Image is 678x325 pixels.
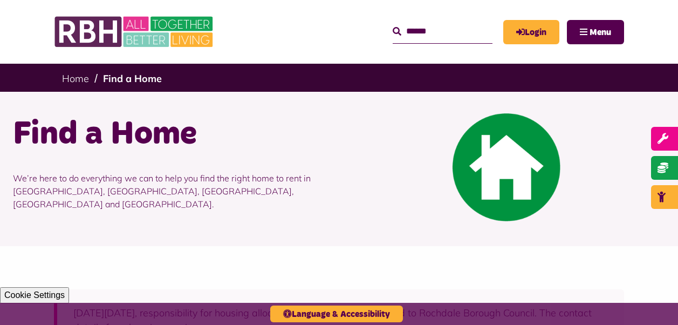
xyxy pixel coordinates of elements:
a: Find a Home [103,72,162,85]
button: Language & Accessibility [270,306,403,322]
a: Home [62,72,89,85]
img: RBH [54,11,216,53]
iframe: Netcall Web Assistant for live chat [629,276,678,325]
button: Navigation [567,20,624,44]
img: Find A Home [453,113,560,221]
span: Menu [590,28,611,37]
h1: Find a Home [13,113,331,155]
p: We’re here to do everything we can to help you find the right home to rent in [GEOGRAPHIC_DATA], ... [13,155,331,227]
a: MyRBH [503,20,559,44]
